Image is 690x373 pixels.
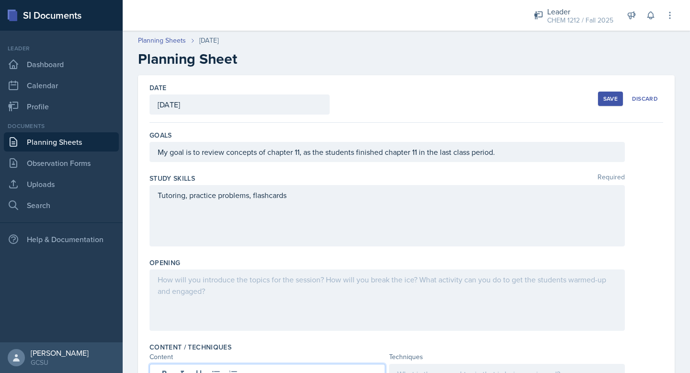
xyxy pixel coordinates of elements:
[632,95,658,103] div: Discard
[149,258,180,268] label: Opening
[149,352,385,362] div: Content
[598,92,623,106] button: Save
[603,95,618,103] div: Save
[31,358,89,367] div: GCSU
[4,122,119,130] div: Documents
[547,6,613,17] div: Leader
[149,83,166,93] label: Date
[4,132,119,152] a: Planning Sheets
[4,44,119,53] div: Leader
[138,50,675,68] h2: Planning Sheet
[4,55,119,74] a: Dashboard
[4,196,119,215] a: Search
[158,189,617,201] p: Tutoring, practice problems, flashcards
[199,35,218,46] div: [DATE]
[4,153,119,173] a: Observation Forms
[4,230,119,249] div: Help & Documentation
[149,342,231,352] label: Content / Techniques
[138,35,186,46] a: Planning Sheets
[149,174,195,183] label: Study Skills
[4,97,119,116] a: Profile
[389,352,625,362] div: Techniques
[547,15,613,25] div: CHEM 1212 / Fall 2025
[627,92,663,106] button: Discard
[4,76,119,95] a: Calendar
[149,130,172,140] label: Goals
[31,348,89,358] div: [PERSON_NAME]
[598,174,625,183] span: Required
[158,146,617,158] p: My goal is to review concepts of chapter 11, as the students finished chapter 11 in the last clas...
[4,175,119,194] a: Uploads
